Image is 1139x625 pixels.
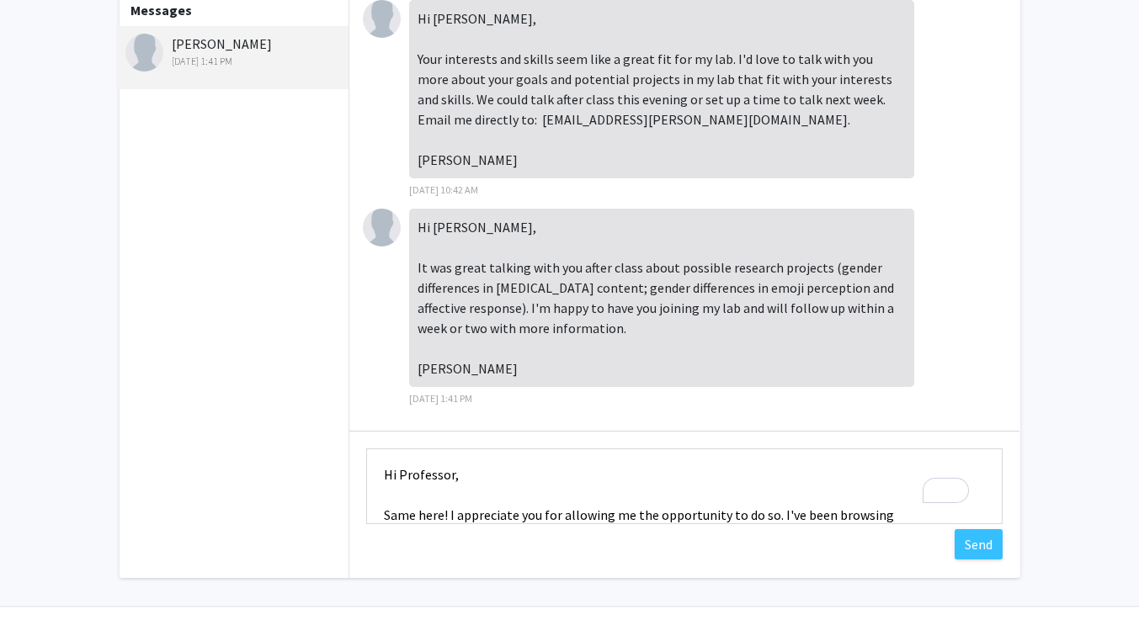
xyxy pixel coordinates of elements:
[125,34,345,69] div: [PERSON_NAME]
[13,549,72,612] iframe: Chat
[125,54,345,69] div: [DATE] 1:41 PM
[409,209,914,387] div: Hi [PERSON_NAME], It was great talking with you after class about possible research projects (gen...
[125,34,163,72] img: Lara Jones
[409,392,472,405] span: [DATE] 1:41 PM
[366,448,1003,524] textarea: To enrich screen reader interactions, please activate Accessibility in Grammarly extension settings
[409,183,478,196] span: [DATE] 10:42 AM
[130,2,192,19] b: Messages
[955,529,1003,559] button: Send
[363,209,401,246] img: Lara Jones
